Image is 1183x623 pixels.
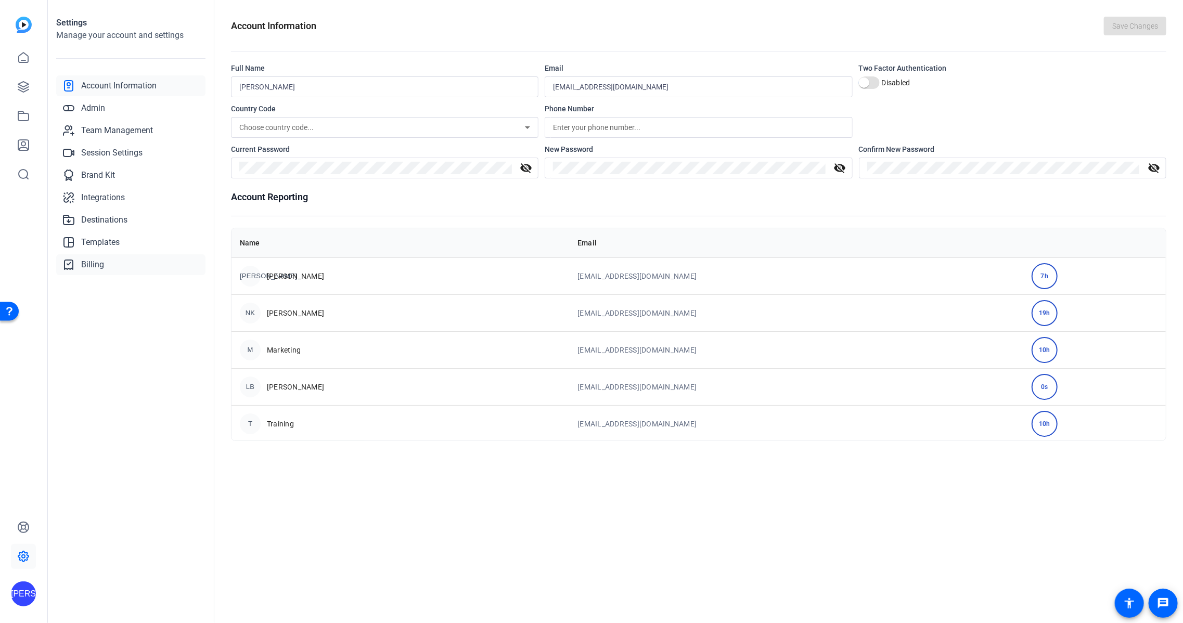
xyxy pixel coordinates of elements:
label: Disabled [880,77,910,88]
a: Destinations [56,210,205,230]
div: M [240,340,261,360]
th: Email [569,228,1023,257]
mat-icon: message [1157,597,1169,609]
div: 19h [1032,300,1058,326]
div: Country Code [231,103,538,114]
span: [PERSON_NAME] [267,308,324,318]
a: Templates [56,232,205,253]
div: [PERSON_NAME] [240,266,261,287]
td: [EMAIL_ADDRESS][DOMAIN_NAME] [569,405,1023,442]
div: Current Password [231,144,538,154]
span: Choose country code... [239,123,314,132]
div: 10h [1032,411,1058,437]
mat-icon: accessibility [1123,597,1136,609]
a: Team Management [56,120,205,141]
div: [PERSON_NAME] [11,581,36,606]
span: Brand Kit [81,169,115,181]
td: [EMAIL_ADDRESS][DOMAIN_NAME] [569,257,1023,294]
mat-icon: visibility_off [828,162,853,174]
span: Templates [81,236,120,249]
h1: Settings [56,17,205,29]
td: [EMAIL_ADDRESS][DOMAIN_NAME] [569,294,1023,331]
a: Session Settings [56,142,205,163]
span: Integrations [81,191,125,204]
span: Team Management [81,124,153,137]
div: Email [545,63,852,73]
span: Admin [81,102,105,114]
div: LB [240,377,261,397]
h1: Account Reporting [231,190,1166,204]
div: 10h [1032,337,1058,363]
div: Full Name [231,63,538,73]
td: [EMAIL_ADDRESS][DOMAIN_NAME] [569,368,1023,405]
a: Brand Kit [56,165,205,186]
h2: Manage your account and settings [56,29,205,42]
a: Billing [56,254,205,275]
a: Integrations [56,187,205,208]
span: Account Information [81,80,157,92]
th: Name [232,228,569,257]
span: [PERSON_NAME] [267,382,324,392]
input: Enter your email... [553,81,844,93]
input: Enter your phone number... [553,121,844,134]
input: Enter your name... [239,81,530,93]
span: Destinations [81,214,127,226]
span: Marketing [267,345,301,355]
span: Billing [81,258,104,271]
mat-icon: visibility_off [1141,162,1166,174]
a: Admin [56,98,205,119]
h1: Account Information [231,19,316,33]
div: Two Factor Authentication [859,63,1166,73]
a: Account Information [56,75,205,96]
img: blue-gradient.svg [16,17,32,33]
div: 0s [1032,374,1058,400]
div: New Password [545,144,852,154]
span: [PERSON_NAME] [267,271,324,281]
div: Phone Number [545,103,852,114]
mat-icon: visibility_off [513,162,538,174]
div: Confirm New Password [859,144,1166,154]
div: 7h [1032,263,1058,289]
div: T [240,413,261,434]
span: Training [267,419,294,429]
span: Session Settings [81,147,143,159]
div: NK [240,303,261,323]
td: [EMAIL_ADDRESS][DOMAIN_NAME] [569,331,1023,368]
